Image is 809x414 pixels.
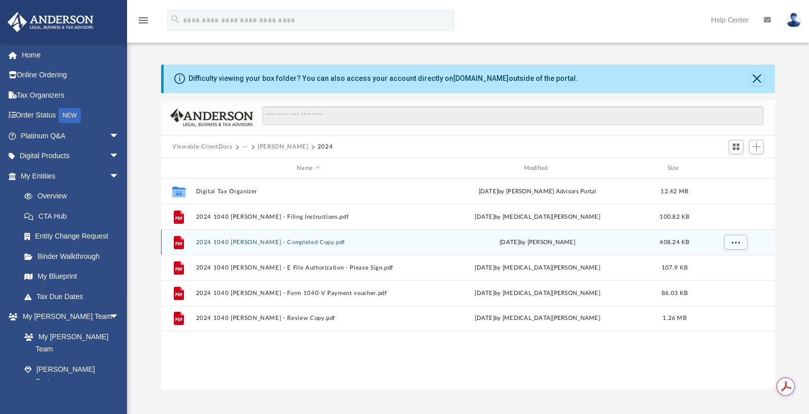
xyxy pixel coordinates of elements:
span: 1.26 MB [663,315,687,321]
a: My Entitiesarrow_drop_down [7,166,135,186]
div: Difficulty viewing your box folder? You can also access your account directly on outside of the p... [189,73,578,84]
i: menu [137,14,149,26]
img: tab_keywords_by_traffic_grey.svg [101,59,109,67]
button: 2024 1040 [PERSON_NAME] - Form 1040-V Payment voucher.pdf [196,290,421,297]
i: search [170,14,181,25]
a: Overview [14,186,135,206]
span: 107.9 KB [662,265,688,271]
img: tab_domain_overview_orange.svg [27,59,36,67]
a: [DOMAIN_NAME] [453,74,509,82]
div: Keywords by Traffic [112,60,171,67]
a: Online Ordering [7,65,135,85]
div: id [699,164,770,173]
button: Switch to Grid View [729,140,744,154]
a: Tax Due Dates [14,286,135,307]
button: 2024 1040 [PERSON_NAME] - Review Copy.pdf [196,315,421,322]
div: [DATE] by [MEDICAL_DATA][PERSON_NAME] [425,314,650,323]
img: User Pic [786,13,801,27]
button: More options [724,235,748,250]
a: [PERSON_NAME] System [14,359,130,392]
button: Close [750,72,764,86]
button: 2024 1040 [PERSON_NAME] - Completed Copy.pdf [196,239,421,246]
button: 2024 1040 [PERSON_NAME] - E File Authorization - Please Sign.pdf [196,264,421,271]
a: My [PERSON_NAME] Team [14,327,125,359]
a: My [PERSON_NAME] Teamarrow_drop_down [7,307,130,327]
span: 408.24 KB [660,240,689,245]
div: [DATE] by [PERSON_NAME] Advisors Portal [425,187,650,196]
a: Binder Walkthrough [14,246,135,267]
span: 86.03 KB [662,290,688,296]
a: Platinum Q&Aarrow_drop_down [7,126,135,146]
a: CTA Hub [14,206,135,226]
button: Viewable-ClientDocs [172,142,232,152]
div: v 4.0.25 [28,16,50,24]
span: arrow_drop_down [109,166,130,187]
button: ··· [242,142,248,152]
div: Domain Overview [39,60,91,67]
a: Order StatusNEW [7,105,135,126]
div: Domain: [DOMAIN_NAME] [26,26,112,35]
span: arrow_drop_down [109,307,130,328]
div: id [166,164,191,173]
div: [DATE] by [MEDICAL_DATA][PERSON_NAME] [425,289,650,298]
div: NEW [58,108,81,123]
a: menu [137,19,149,26]
div: Name [196,164,421,173]
button: 2024 [318,142,333,152]
img: Anderson Advisors Platinum Portal [5,12,97,32]
div: grid [161,179,775,389]
span: 100.82 KB [660,214,689,220]
a: My Blueprint [14,267,130,287]
span: 12.42 MB [661,189,689,194]
input: Search files and folders [262,106,764,126]
a: Digital Productsarrow_drop_down [7,146,135,166]
div: [DATE] by [MEDICAL_DATA][PERSON_NAME] [425,263,650,273]
a: Tax Organizers [7,85,135,105]
a: Entity Change Request [14,226,135,247]
button: Add [749,140,764,154]
button: 2024 1040 [PERSON_NAME] - Filing Instructions.pdf [196,214,421,220]
div: Size [655,164,695,173]
div: by [PERSON_NAME] [425,238,650,247]
button: Digital Tax Organizer [196,188,421,195]
span: arrow_drop_down [109,146,130,167]
a: Home [7,45,135,65]
img: website_grey.svg [16,26,24,35]
img: logo_orange.svg [16,16,24,24]
div: [DATE] by [MEDICAL_DATA][PERSON_NAME] [425,213,650,222]
span: [DATE] [500,240,519,245]
button: [PERSON_NAME] [258,142,308,152]
span: arrow_drop_down [109,126,130,146]
div: Modified [425,164,650,173]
